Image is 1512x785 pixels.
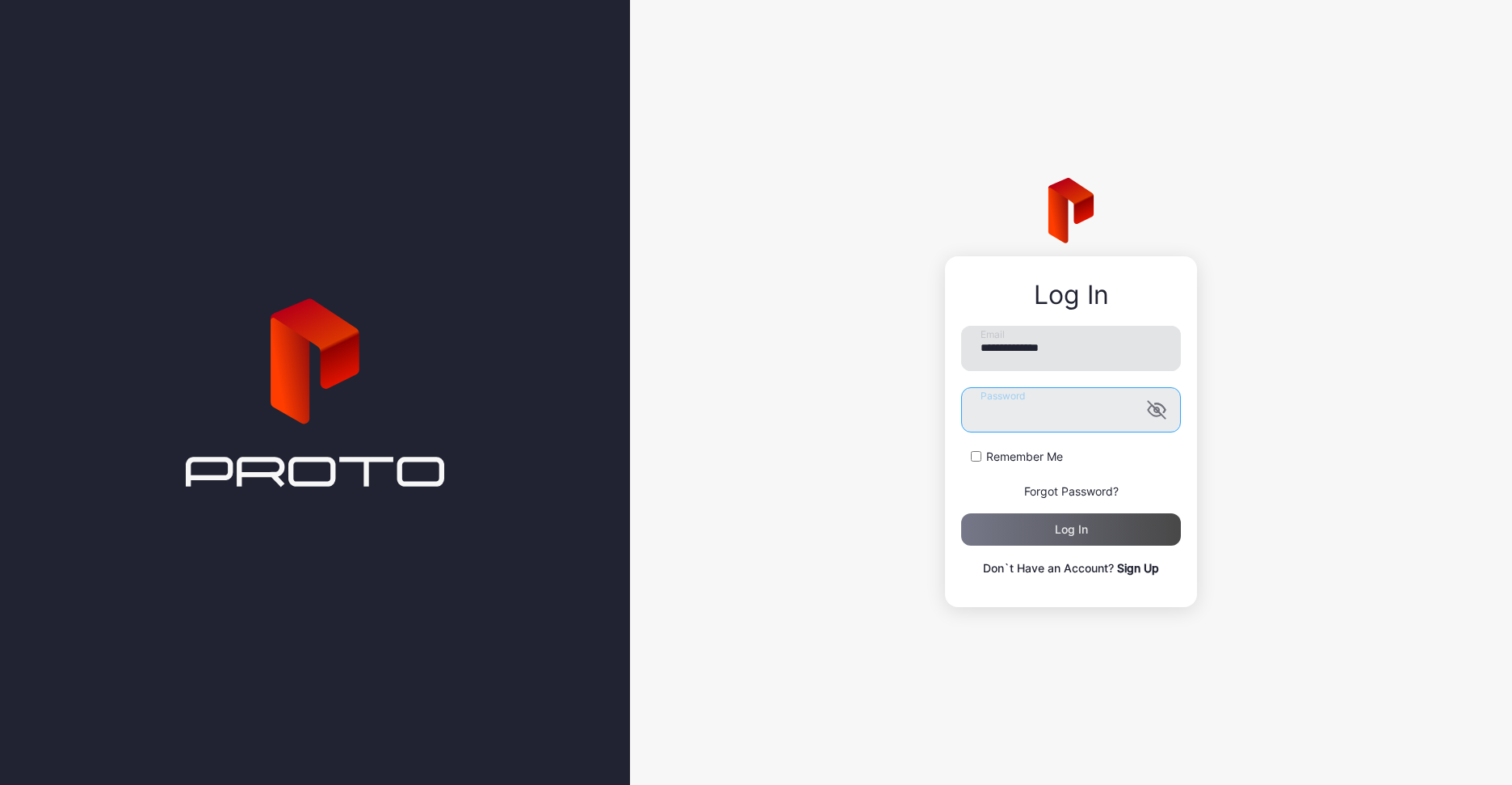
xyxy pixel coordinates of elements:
[961,326,1181,371] input: Email
[961,387,1181,433] input: Password
[1024,484,1119,498] a: Forgot Password?
[1147,400,1166,420] button: Password
[986,449,1063,465] label: Remember Me
[961,513,1181,546] button: Log in
[1055,523,1088,536] div: Log in
[961,281,1181,310] div: Log In
[1117,561,1159,575] a: Sign Up
[961,559,1181,578] p: Don`t Have an Account?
